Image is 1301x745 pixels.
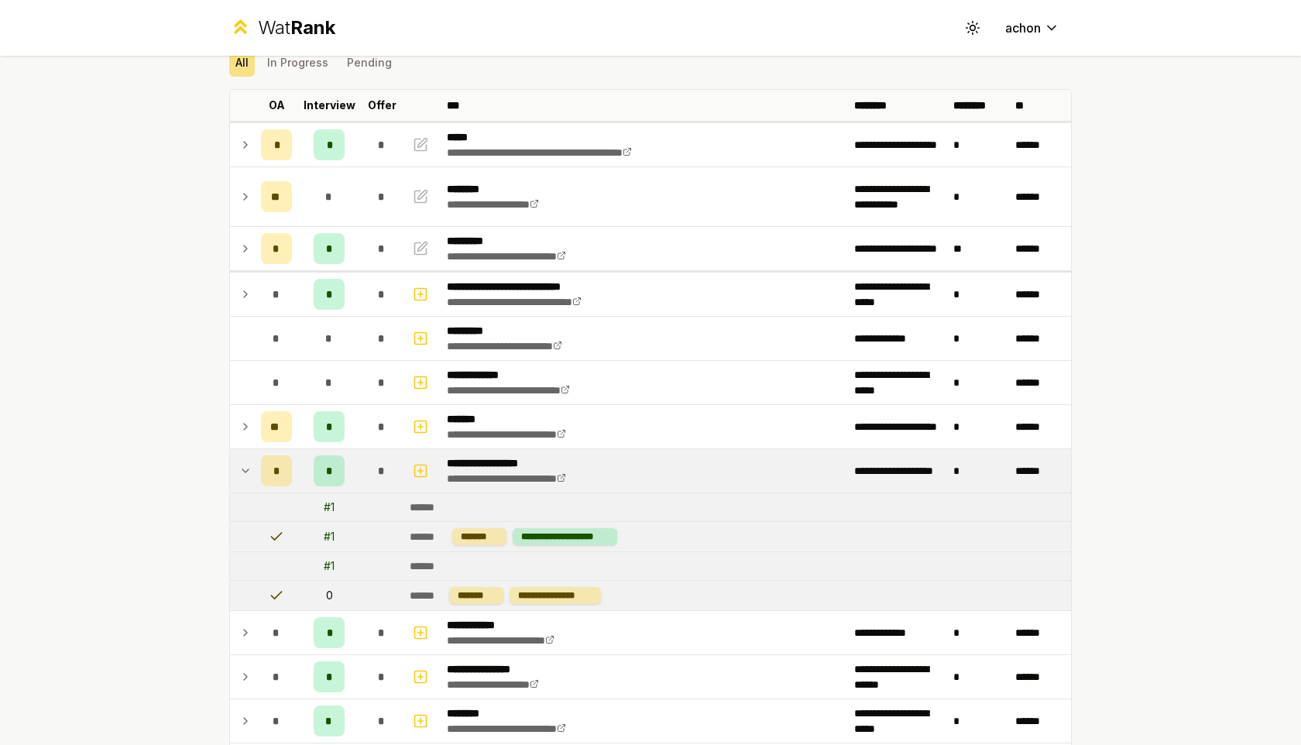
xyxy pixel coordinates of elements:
[341,49,398,77] button: Pending
[324,558,335,574] div: # 1
[229,15,335,40] a: WatRank
[324,500,335,515] div: # 1
[1005,19,1041,37] span: achon
[261,49,335,77] button: In Progress
[993,14,1072,42] button: achon
[258,15,335,40] div: Wat
[324,529,335,544] div: # 1
[229,49,255,77] button: All
[298,581,360,610] td: 0
[290,16,335,39] span: Rank
[269,98,285,113] p: OA
[304,98,355,113] p: Interview
[368,98,396,113] p: Offer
